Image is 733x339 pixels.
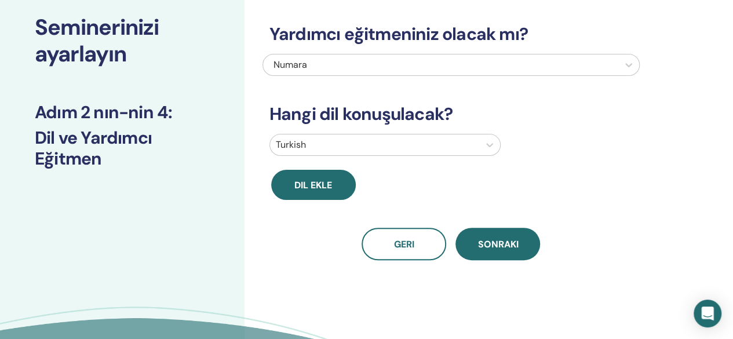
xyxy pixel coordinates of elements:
span: Sonraki [477,238,518,250]
h3: Hangi dil konuşulacak? [262,104,640,125]
h2: Seminerinizi ayarlayın [35,14,210,67]
button: Geri [362,228,446,260]
h3: Dil ve Yardımcı Eğitmen [35,127,210,169]
h3: Adım 2 nın-nin 4 : [35,102,210,123]
div: Open Intercom Messenger [694,300,721,327]
button: Dil ekle [271,170,356,200]
button: Sonraki [455,228,540,260]
span: Numara [273,59,307,71]
h3: Yardımcı eğitmeniniz olacak mı? [262,24,640,45]
span: Geri [394,238,414,250]
span: Dil ekle [294,179,332,191]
